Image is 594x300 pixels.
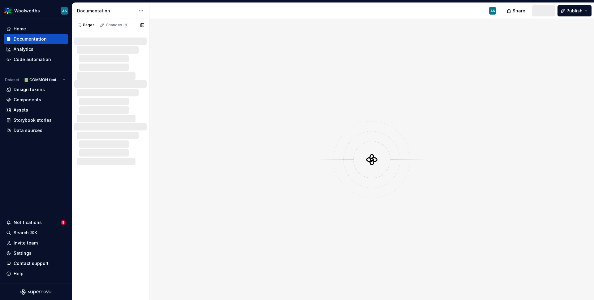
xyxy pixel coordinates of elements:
a: Analytics [4,44,68,54]
a: Components [4,95,68,105]
div: Design tokens [14,86,45,93]
div: Woolworths [14,8,40,14]
span: Publish [566,8,583,14]
button: Help [4,269,68,279]
a: Design tokens [4,85,68,95]
button: WoolworthsAS [1,4,71,17]
div: Contact support [14,260,49,267]
a: Storybook stories [4,115,68,125]
div: Help [14,271,24,277]
span: Share [513,8,525,14]
div: Assets [14,107,28,113]
a: Settings [4,248,68,258]
div: Notifications [14,219,42,226]
div: Code automation [14,56,51,63]
a: Invite team [4,238,68,248]
div: Data sources [14,127,42,134]
a: Documentation [4,34,68,44]
div: Invite team [14,240,38,246]
svg: Supernova Logo [20,289,51,295]
span: 5 [61,220,66,225]
div: Analytics [14,46,33,52]
div: Documentation [14,36,47,42]
div: Search ⌘K [14,230,37,236]
a: Home [4,24,68,34]
div: AS [490,8,495,13]
a: Code automation [4,55,68,64]
div: AS [62,8,67,13]
div: Pages [77,23,95,28]
button: Contact support [4,258,68,268]
a: Data sources [4,126,68,135]
button: Share [504,5,529,16]
span: 📗 COMMON feature components [24,77,60,82]
img: 551ca721-6c59-42a7-accd-e26345b0b9d6.png [4,7,12,15]
span: 3 [123,23,128,28]
button: Notifications5 [4,218,68,227]
button: Search ⌘K [4,228,68,238]
a: Assets [4,105,68,115]
div: Home [14,26,26,32]
div: Components [14,97,41,103]
button: 📗 COMMON feature components [21,76,68,84]
button: Publish [557,5,592,16]
div: Dataset [5,77,19,82]
div: Settings [14,250,32,256]
div: Documentation [77,8,136,14]
div: Changes [106,23,128,28]
div: Storybook stories [14,117,52,123]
